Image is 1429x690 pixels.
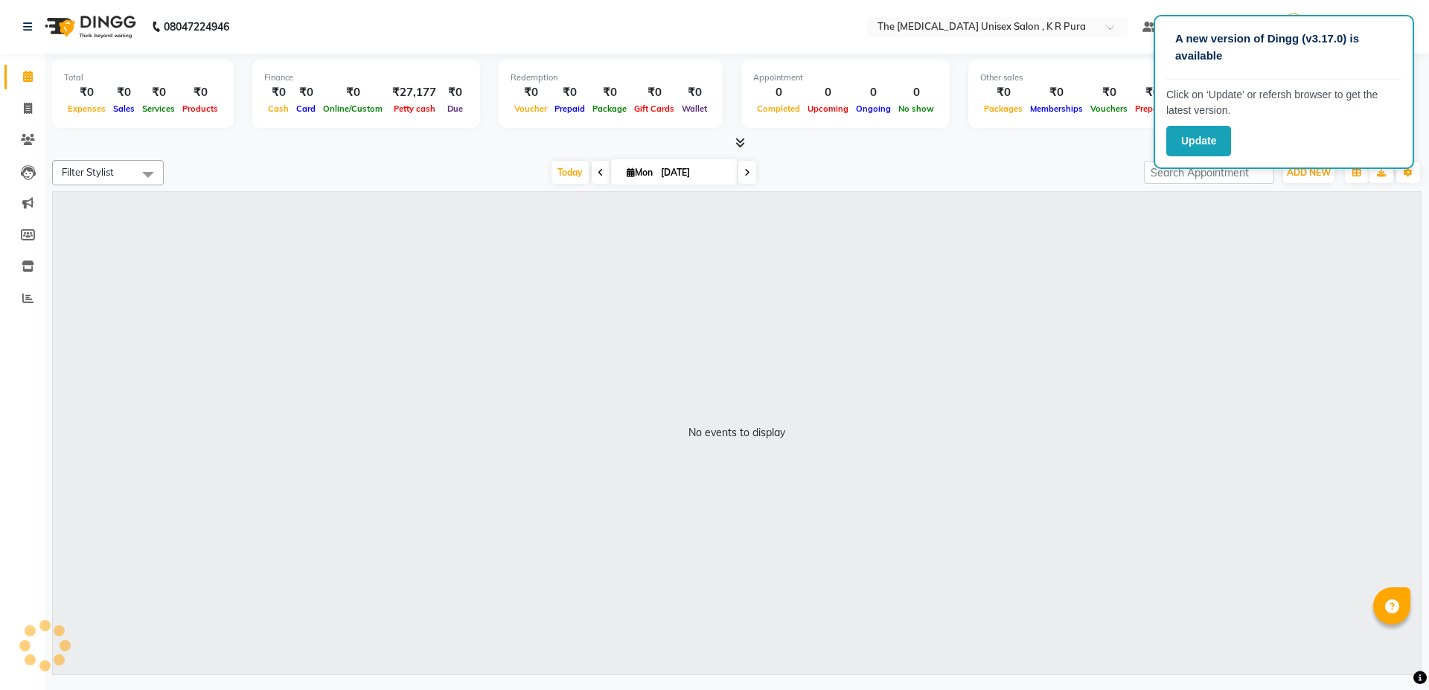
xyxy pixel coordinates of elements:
span: Vouchers [1087,103,1131,114]
span: Services [138,103,179,114]
div: Redemption [511,71,711,84]
input: 2025-09-01 [656,162,731,184]
div: 0 [895,84,938,101]
div: ₹0 [678,84,711,101]
p: A new version of Dingg (v3.17.0) is available [1175,31,1393,64]
div: ₹27,177 [386,84,442,101]
span: Packages [980,103,1026,114]
div: ₹0 [980,84,1026,101]
div: ₹0 [551,84,589,101]
input: Search Appointment [1144,161,1274,184]
b: 08047224946 [164,6,229,48]
div: ₹0 [511,84,551,101]
div: ₹0 [1026,84,1087,101]
span: Package [589,103,630,114]
div: ₹0 [64,84,109,101]
span: Due [444,103,467,114]
div: Total [64,71,222,84]
span: Today [552,161,589,184]
span: Cash [264,103,292,114]
span: ADD NEW [1287,167,1331,178]
span: Memberships [1026,103,1087,114]
button: Update [1166,126,1231,156]
button: ADD NEW [1283,162,1334,183]
div: ₹0 [1087,84,1131,101]
div: Finance [264,71,468,84]
span: Prepaids [1131,103,1174,114]
span: Voucher [511,103,551,114]
div: ₹0 [630,84,678,101]
div: ₹0 [138,84,179,101]
span: No show [895,103,938,114]
span: Wallet [678,103,711,114]
div: ₹0 [264,84,292,101]
span: Expenses [64,103,109,114]
div: ₹0 [292,84,319,101]
span: Petty cash [390,103,439,114]
img: chandu [1281,13,1307,39]
p: Click on ‘Update’ or refersh browser to get the latest version. [1166,87,1401,118]
span: Online/Custom [319,103,386,114]
div: 0 [753,84,804,101]
span: Mon [623,167,656,178]
span: Completed [753,103,804,114]
div: ₹0 [319,84,386,101]
span: Products [179,103,222,114]
div: ₹0 [589,84,630,101]
div: ₹0 [1131,84,1174,101]
span: Sales [109,103,138,114]
div: ₹0 [179,84,222,101]
div: 0 [804,84,852,101]
img: logo [38,6,140,48]
div: Other sales [980,71,1221,84]
div: 0 [852,84,895,101]
span: Card [292,103,319,114]
div: ₹0 [109,84,138,101]
div: No events to display [688,425,785,441]
span: Ongoing [852,103,895,114]
span: Upcoming [804,103,852,114]
span: Prepaid [551,103,589,114]
div: ₹0 [442,84,468,101]
span: Filter Stylist [62,166,114,178]
div: Appointment [753,71,938,84]
span: Gift Cards [630,103,678,114]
